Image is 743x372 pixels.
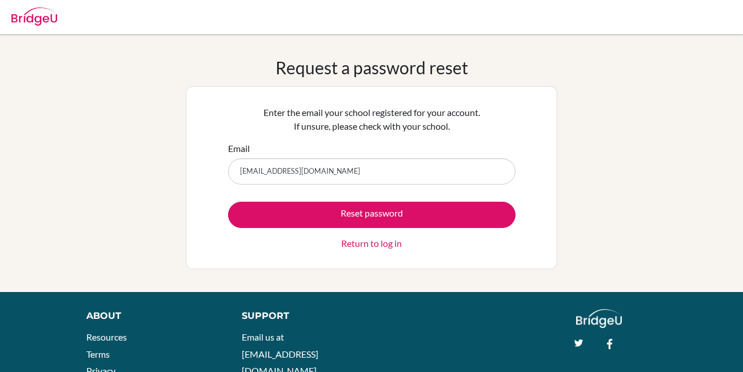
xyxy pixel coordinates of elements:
div: Support [242,309,360,323]
a: Resources [86,331,127,342]
button: Reset password [228,202,516,228]
a: Return to log in [341,237,402,250]
div: About [86,309,216,323]
a: Terms [86,349,110,359]
img: logo_white@2x-f4f0deed5e89b7ecb1c2cc34c3e3d731f90f0f143d5ea2071677605dd97b5244.png [576,309,622,328]
label: Email [228,142,250,155]
p: Enter the email your school registered for your account. If unsure, please check with your school. [228,106,516,133]
img: Bridge-U [11,7,57,26]
h1: Request a password reset [275,57,468,78]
